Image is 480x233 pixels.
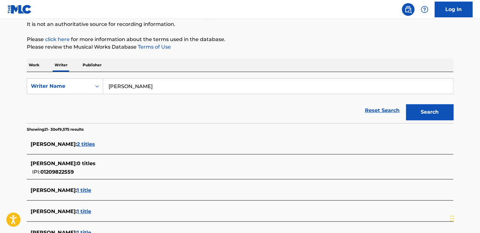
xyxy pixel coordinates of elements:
[31,141,77,147] span: [PERSON_NAME] :
[27,78,453,123] form: Search Form
[448,203,480,233] iframe: Chat Widget
[77,160,96,166] span: 0 titles
[418,3,431,16] div: Help
[27,21,453,28] p: It is not an authoritative source for recording information.
[137,44,171,50] a: Terms of Use
[31,208,77,214] span: [PERSON_NAME] :
[32,169,40,175] span: IPI:
[81,58,103,72] p: Publisher
[402,3,414,16] a: Public Search
[45,36,70,42] a: click here
[27,36,453,43] p: Please for more information about the terms used in the database.
[27,58,41,72] p: Work
[31,82,88,90] div: Writer Name
[27,127,84,132] p: Showing 21 - 30 of 9,575 results
[53,58,69,72] p: Writer
[421,6,428,13] img: help
[40,169,74,175] span: 01209822559
[8,5,32,14] img: MLC Logo
[31,187,77,193] span: [PERSON_NAME] :
[362,104,403,117] a: Reset Search
[27,43,453,51] p: Please review the Musical Works Database
[77,208,91,214] span: 1 title
[77,141,95,147] span: 2 titles
[406,104,453,120] button: Search
[404,6,412,13] img: search
[77,187,91,193] span: 1 title
[31,160,77,166] span: [PERSON_NAME] :
[435,2,472,17] a: Log In
[450,209,454,228] div: Drag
